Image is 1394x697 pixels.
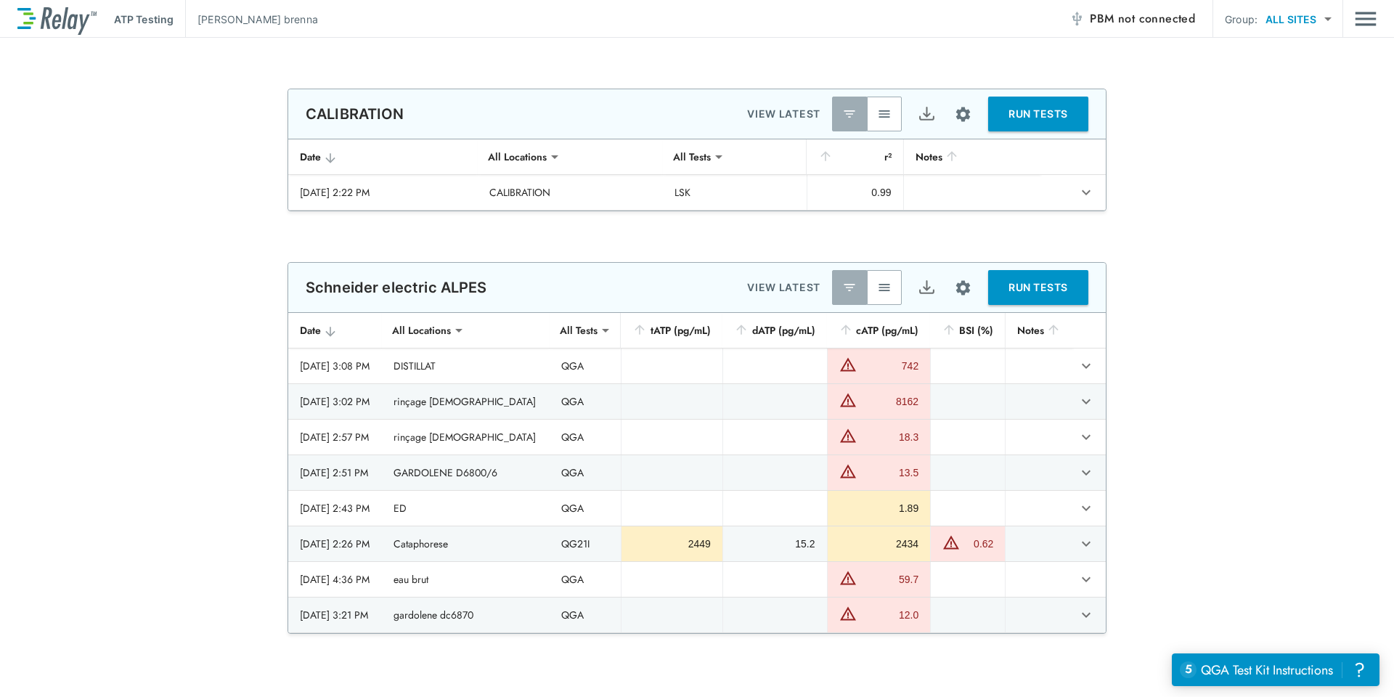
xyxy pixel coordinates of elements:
[839,356,857,373] img: Warning
[839,569,857,587] img: Warning
[916,148,1030,166] div: Notes
[550,420,621,455] td: QGA
[909,97,944,131] button: Export
[839,537,919,551] div: 2434
[839,427,857,444] img: Warning
[17,4,97,35] img: LuminUltra Relay
[819,185,892,200] div: 0.99
[1074,425,1099,449] button: expand row
[1074,180,1099,205] button: expand row
[382,526,550,561] td: Cataphorese
[1355,5,1377,33] img: Drawer Icon
[839,322,919,339] div: cATP (pg/mL)
[877,107,892,121] img: View All
[860,572,919,587] div: 59.7
[942,534,960,551] img: Warning
[1069,12,1084,26] img: Offline Icon
[478,175,663,210] td: CALIBRATION
[114,12,174,27] p: ATP Testing
[860,430,919,444] div: 18.3
[954,105,972,123] img: Settings Icon
[1118,10,1195,27] span: not connected
[663,142,721,171] div: All Tests
[300,465,370,480] div: [DATE] 2:51 PM
[839,605,857,622] img: Warning
[382,455,550,490] td: GARDOLENE D6800/6
[818,148,892,166] div: r²
[860,359,919,373] div: 742
[300,185,466,200] div: [DATE] 2:22 PM
[306,105,404,123] p: CALIBRATION
[747,105,820,123] p: VIEW LATEST
[1355,5,1377,33] button: Main menu
[1074,389,1099,414] button: expand row
[1017,322,1061,339] div: Notes
[550,491,621,526] td: QGA
[944,95,982,134] button: Site setup
[1074,531,1099,556] button: expand row
[988,97,1088,131] button: RUN TESTS
[1074,354,1099,378] button: expand row
[1074,567,1099,592] button: expand row
[918,105,936,123] img: Export Icon
[735,537,815,551] div: 15.2
[300,537,370,551] div: [DATE] 2:26 PM
[918,279,936,297] img: Export Icon
[550,384,621,419] td: QGA
[954,279,972,297] img: Settings Icon
[300,359,370,373] div: [DATE] 3:08 PM
[963,537,993,551] div: 0.62
[550,316,608,345] div: All Tests
[288,139,1106,211] table: sticky table
[1074,496,1099,521] button: expand row
[860,394,919,409] div: 8162
[839,462,857,480] img: Warning
[909,270,944,305] button: Export
[633,537,711,551] div: 2449
[1172,653,1379,686] iframe: Resource center
[842,107,857,121] img: Latest
[306,279,487,296] p: Schneider electric ALPES
[382,491,550,526] td: ED
[300,430,370,444] div: [DATE] 2:57 PM
[382,562,550,597] td: eau brut
[860,608,919,622] div: 12.0
[1090,9,1195,29] span: PBM
[860,465,919,480] div: 13.5
[550,348,621,383] td: QGA
[288,313,1106,633] table: sticky table
[197,12,318,27] p: [PERSON_NAME] brenna
[1074,603,1099,627] button: expand row
[550,598,621,632] td: QGA
[1074,460,1099,485] button: expand row
[300,501,370,515] div: [DATE] 2:43 PM
[988,270,1088,305] button: RUN TESTS
[663,175,807,210] td: LSK
[734,322,815,339] div: dATP (pg/mL)
[632,322,711,339] div: tATP (pg/mL)
[944,269,982,307] button: Site setup
[839,391,857,409] img: Warning
[300,572,370,587] div: [DATE] 4:36 PM
[300,608,370,622] div: [DATE] 3:21 PM
[288,139,478,175] th: Date
[1064,4,1201,33] button: PBM not connected
[382,316,461,345] div: All Locations
[300,394,370,409] div: [DATE] 3:02 PM
[550,526,621,561] td: QG21I
[478,142,557,171] div: All Locations
[839,501,919,515] div: 1.89
[288,313,382,348] th: Date
[942,322,993,339] div: BSI (%)
[550,562,621,597] td: QGA
[842,280,857,295] img: Latest
[382,384,550,419] td: rinçage [DEMOGRAPHIC_DATA]
[1225,12,1258,27] p: Group:
[382,420,550,455] td: rinçage [DEMOGRAPHIC_DATA]
[382,348,550,383] td: DISTILLAT
[550,455,621,490] td: QGA
[877,280,892,295] img: View All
